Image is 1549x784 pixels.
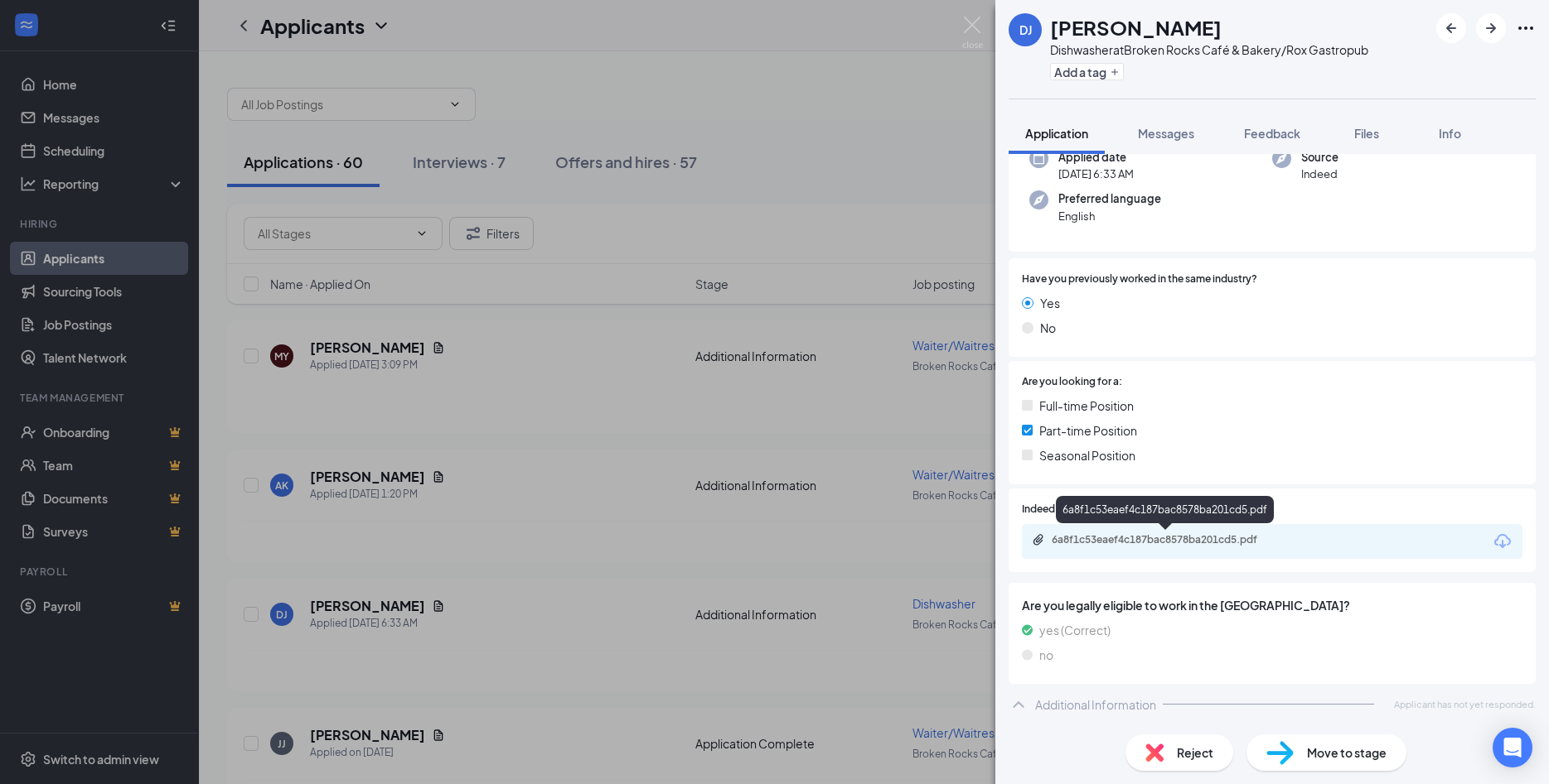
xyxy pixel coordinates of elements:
span: Seasonal Position [1039,446,1135,464]
div: 6a8f1c53eaef4c187bac8578ba201cd5.pdf [1056,496,1274,523]
svg: Plus [1110,67,1120,77]
button: PlusAdd a tag [1050,63,1124,80]
a: Paperclip6a8f1c53eaef4c187bac8578ba201cd5.pdf [1032,533,1300,549]
svg: Ellipses [1516,18,1536,38]
span: Are you legally eligible to work in the [GEOGRAPHIC_DATA]? [1022,596,1522,614]
span: Reject [1177,743,1213,762]
span: Application [1025,126,1088,141]
div: Open Intercom Messenger [1493,728,1532,767]
svg: ArrowRight [1481,18,1501,38]
svg: ArrowLeftNew [1441,18,1461,38]
span: Messages [1138,126,1194,141]
span: English [1058,208,1161,224]
span: Yes [1040,294,1060,312]
span: yes (Correct) [1039,621,1111,639]
span: Source [1301,149,1338,166]
svg: Download [1493,531,1513,551]
span: Have you previously worked in the same industry? [1022,272,1257,287]
span: Feedback [1244,126,1300,141]
div: DJ [1019,22,1032,38]
span: [DATE] 6:33 AM [1058,166,1134,182]
span: Are you looking for a: [1022,374,1122,390]
button: ArrowRight [1476,13,1506,43]
span: Files [1354,126,1379,141]
span: No [1040,319,1056,337]
span: no [1039,646,1053,664]
div: Dishwasher at Broken Rocks Café & Bakery/Rox Gastropub [1050,41,1368,58]
span: Info [1439,126,1461,141]
span: Preferred language [1058,190,1161,207]
span: Part-time Position [1039,421,1137,440]
button: ArrowLeftNew [1436,13,1466,43]
span: Move to stage [1307,743,1387,762]
span: Applicant has not yet responded. [1394,697,1536,711]
div: Additional Information [1035,696,1156,713]
span: Applied date [1058,149,1134,166]
svg: Paperclip [1032,533,1045,546]
span: Indeed Resume [1022,502,1095,517]
h1: [PERSON_NAME] [1050,13,1222,41]
span: Full-time Position [1039,397,1134,415]
svg: ChevronUp [1009,695,1029,714]
span: Indeed [1301,166,1338,182]
div: 6a8f1c53eaef4c187bac8578ba201cd5.pdf [1052,533,1284,546]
